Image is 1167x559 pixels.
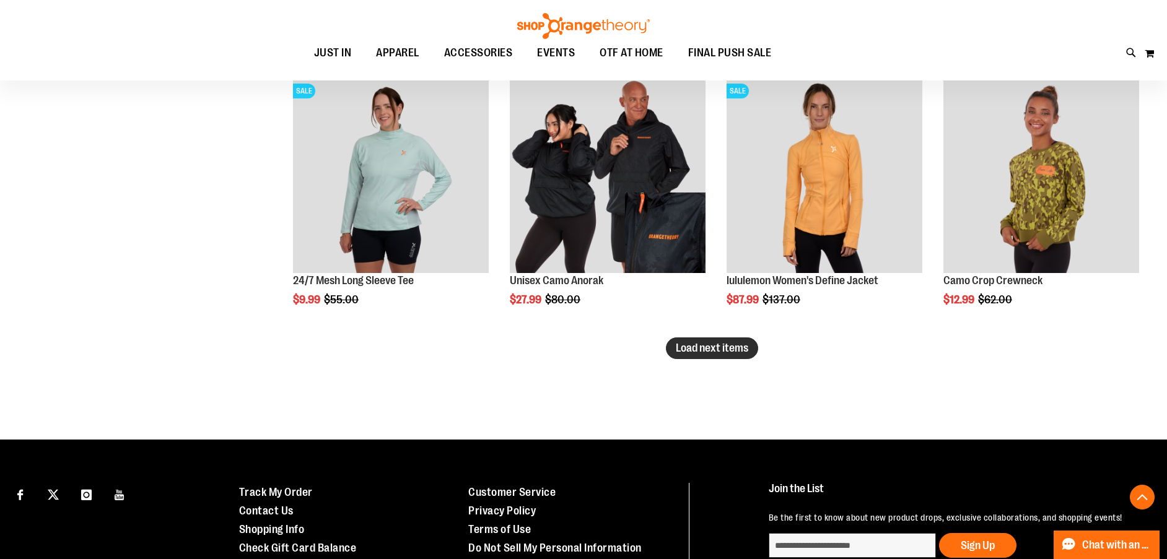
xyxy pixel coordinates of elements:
[769,511,1139,524] p: Be the first to know about new product drops, exclusive collaborations, and shopping events!
[468,523,531,535] a: Terms of Use
[510,77,706,275] a: Product image for Unisex Camo Anorak
[510,293,543,306] span: $27.99
[239,505,294,517] a: Contact Us
[1054,531,1160,559] button: Chat with an Expert
[468,542,642,554] a: Do Not Sell My Personal Information
[515,13,652,39] img: Shop Orangetheory
[978,293,1014,306] span: $62.00
[510,274,603,287] a: Unisex Camo Anorak
[1130,485,1155,509] button: Back To Top
[468,486,556,498] a: Customer Service
[239,542,357,554] a: Check Gift Card Balance
[961,539,995,552] span: Sign Up
[769,533,936,558] input: enter email
[727,77,922,275] a: Product image for lululemon Define JacketSALE
[287,71,495,337] div: product
[937,71,1145,337] div: product
[727,84,749,98] span: SALE
[943,293,976,306] span: $12.99
[239,523,305,535] a: Shopping Info
[239,486,313,498] a: Track My Order
[688,39,772,67] span: FINAL PUSH SALE
[9,483,31,505] a: Visit our Facebook page
[293,84,315,98] span: SALE
[727,77,922,273] img: Product image for lululemon Define Jacket
[769,483,1139,506] h4: Join the List
[444,39,513,67] span: ACCESSORIES
[676,342,748,354] span: Load next items
[43,483,64,505] a: Visit our X page
[324,293,361,306] span: $55.00
[293,77,489,273] img: 24/7 Mesh Long Sleeve Tee
[545,293,582,306] span: $80.00
[376,39,419,67] span: APPAREL
[48,489,59,500] img: Twitter
[939,533,1016,558] button: Sign Up
[537,39,575,67] span: EVENTS
[943,77,1139,273] img: Product image for Camo Crop Crewneck
[293,274,414,287] a: 24/7 Mesh Long Sleeve Tee
[109,483,131,505] a: Visit our Youtube page
[504,71,712,337] div: product
[600,39,663,67] span: OTF AT HOME
[943,274,1042,287] a: Camo Crop Crewneck
[727,293,761,306] span: $87.99
[293,293,322,306] span: $9.99
[468,505,536,517] a: Privacy Policy
[727,274,878,287] a: lululemon Women's Define Jacket
[510,77,706,273] img: Product image for Unisex Camo Anorak
[314,39,352,67] span: JUST IN
[763,293,802,306] span: $137.00
[293,77,489,275] a: 24/7 Mesh Long Sleeve TeeSALE
[720,71,929,337] div: product
[76,483,97,505] a: Visit our Instagram page
[1082,539,1152,551] span: Chat with an Expert
[943,77,1139,275] a: Product image for Camo Crop Crewneck
[666,337,758,359] button: Load next items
